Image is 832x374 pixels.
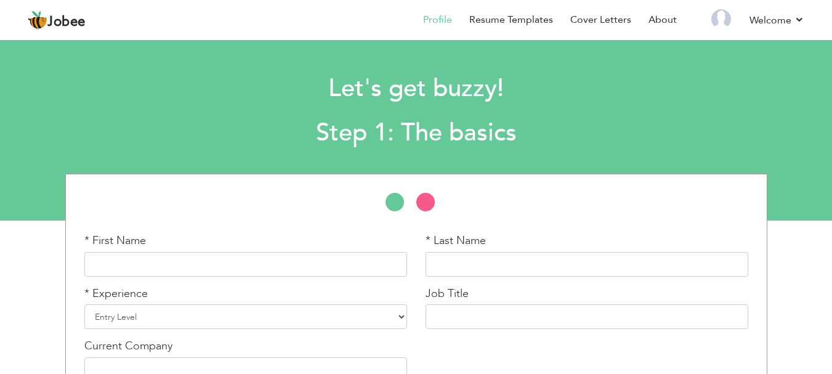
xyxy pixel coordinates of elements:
a: Profile [423,13,452,27]
label: * Last Name [426,233,486,249]
label: Job Title [426,286,469,302]
a: Jobee [28,10,86,30]
span: Jobee [47,15,86,29]
label: * Experience [84,286,148,302]
h2: Step 1: The basics [113,117,719,149]
label: Current Company [84,338,172,354]
a: Resume Templates [469,13,553,27]
a: Cover Letters [570,13,631,27]
img: jobee.io [28,10,47,30]
img: Profile Img [711,9,731,29]
a: Welcome [749,13,804,28]
h1: Let's get buzzy! [113,73,719,105]
a: About [648,13,677,27]
label: * First Name [84,233,146,249]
